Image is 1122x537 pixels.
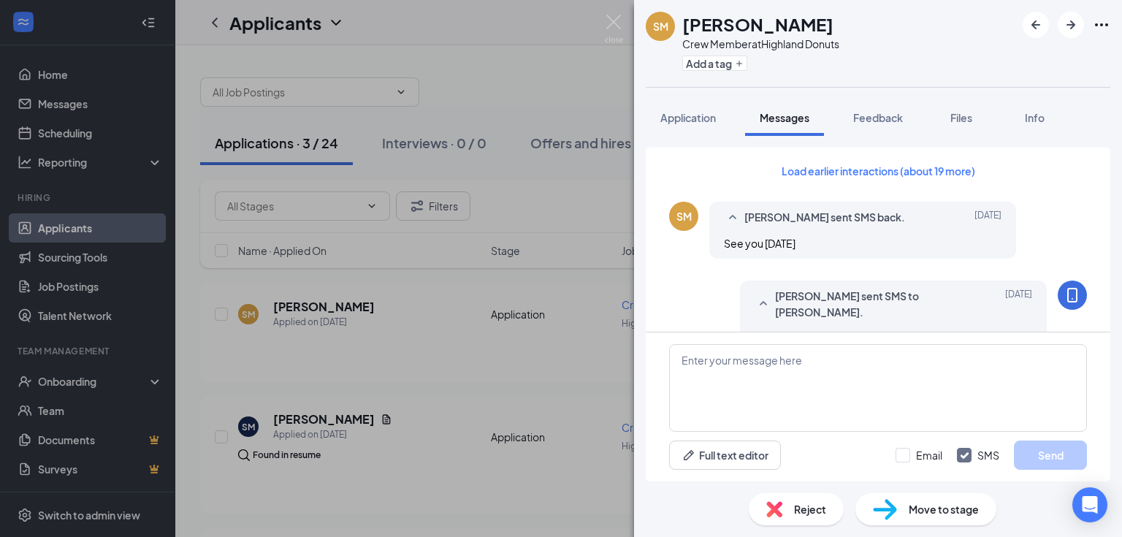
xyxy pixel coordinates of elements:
[853,111,903,124] span: Feedback
[735,59,744,68] svg: Plus
[653,19,668,34] div: SM
[755,330,1028,424] span: Dress code: Blue or black jeans Gray polo shirt Non-slip shoes - they mist be non-slip (not reg s...
[1064,286,1081,304] svg: MobileSms
[769,159,988,183] button: Load earlier interactions (about 19 more)
[950,111,972,124] span: Files
[660,111,716,124] span: Application
[724,209,741,226] svg: SmallChevronUp
[744,209,905,226] span: [PERSON_NAME] sent SMS back.
[682,12,833,37] h1: [PERSON_NAME]
[909,501,979,517] span: Move to stage
[669,441,781,470] button: Full text editorPen
[724,237,795,250] span: See you [DATE]
[682,448,696,462] svg: Pen
[974,209,1001,226] span: [DATE]
[1025,111,1045,124] span: Info
[794,501,826,517] span: Reject
[1005,288,1032,320] span: [DATE]
[682,56,747,71] button: PlusAdd a tag
[1072,487,1107,522] div: Open Intercom Messenger
[1023,12,1049,38] button: ArrowLeftNew
[1062,16,1080,34] svg: ArrowRight
[1093,16,1110,34] svg: Ellipses
[760,111,809,124] span: Messages
[676,209,692,224] div: SM
[682,37,839,51] div: Crew Member at Highland Donuts
[775,288,966,320] span: [PERSON_NAME] sent SMS to [PERSON_NAME].
[1058,12,1084,38] button: ArrowRight
[755,295,772,313] svg: SmallChevronUp
[1027,16,1045,34] svg: ArrowLeftNew
[1014,441,1087,470] button: Send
